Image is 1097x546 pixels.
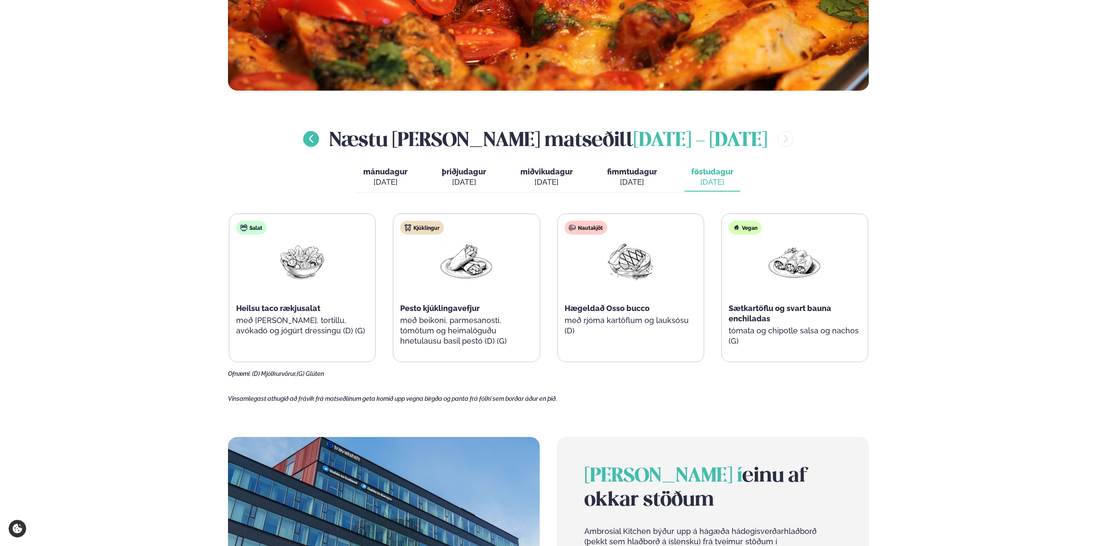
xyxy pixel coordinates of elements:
[400,221,444,235] div: Kjúklingur
[729,326,861,346] p: tómata og chipotle salsa og nachos (G)
[442,167,486,176] span: þriðjudagur
[252,370,297,377] span: (D) Mjólkurvörur,
[603,241,658,281] img: Beef-Meat.png
[297,370,324,377] span: (G) Glúten
[9,520,26,537] a: Cookie settings
[729,304,831,323] span: Sætkartöflu og svart bauna enchiladas
[684,163,740,192] button: föstudagur [DATE]
[565,221,607,235] div: Nautakjöt
[228,395,557,402] span: Vinsamlegast athugið að frávik frá matseðlinum geta komið upp vegna birgða og panta frá fólki sem...
[329,125,767,153] h2: Næstu [PERSON_NAME] matseðill
[356,163,414,192] button: mánudagur [DATE]
[236,304,320,313] span: Heilsu taco rækjusalat
[520,167,573,176] span: miðvikudagur
[435,163,493,192] button: þriðjudagur [DATE]
[565,315,697,336] p: með rjóma kartöflum og lauksósu (D)
[767,241,822,282] img: Enchilada.png
[400,304,480,313] span: Pesto kjúklingavefjur
[584,467,742,486] span: [PERSON_NAME] í
[565,304,650,313] span: Hægeldað Osso bucco
[442,177,486,187] div: [DATE]
[363,167,407,176] span: mánudagur
[404,224,411,231] img: chicken.svg
[733,224,740,231] img: Vegan.svg
[607,167,657,176] span: fimmtudagur
[363,177,407,187] div: [DATE]
[275,241,330,281] img: Salad.png
[303,131,319,147] button: menu-btn-left
[514,163,580,192] button: miðvikudagur [DATE]
[439,241,494,281] img: Wraps.png
[600,163,664,192] button: fimmtudagur [DATE]
[236,221,267,235] div: Salat
[691,177,733,187] div: [DATE]
[400,315,532,346] p: með beikoni, parmesanosti, tómötum og heimalöguðu hnetulausu basil pestó (D) (G)
[228,370,251,377] span: Ofnæmi:
[520,177,573,187] div: [DATE]
[633,131,767,150] span: [DATE] - [DATE]
[778,131,793,147] button: menu-btn-right
[607,177,657,187] div: [DATE]
[691,167,733,176] span: föstudagur
[729,221,762,235] div: Vegan
[569,224,576,231] img: beef.svg
[584,464,841,512] h2: einu af okkar stöðum
[240,224,247,231] img: salad.svg
[236,315,368,336] p: með [PERSON_NAME], tortillu, avókadó og jógúrt dressingu (D) (G)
